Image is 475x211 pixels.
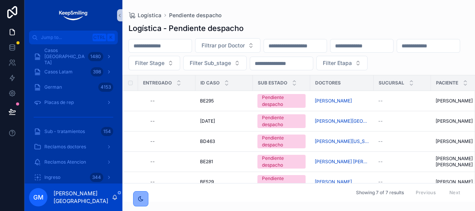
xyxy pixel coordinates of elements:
[150,179,155,185] div: --
[44,84,62,90] span: German
[378,159,426,165] a: --
[200,118,248,124] a: [DATE]
[129,56,180,70] button: Select Button
[356,190,404,196] span: Showing 7 of 7 results
[262,175,301,189] div: Pendiente despacho
[315,138,369,144] a: [PERSON_NAME][US_STATE]
[150,118,155,124] div: --
[143,80,172,86] span: Entregado
[195,38,260,53] button: Select Button
[436,98,473,104] span: [PERSON_NAME]
[378,118,426,124] a: --
[183,56,247,70] button: Select Button
[200,138,248,144] a: BD463
[262,155,301,169] div: Pendiente despacho
[135,59,164,67] span: Filter Stage
[378,179,383,185] span: --
[315,98,352,104] a: [PERSON_NAME]
[202,42,245,49] span: Filtrar por Doctor
[29,170,118,184] a: Ingreso344
[44,99,74,105] span: Placas de rep
[150,138,155,144] div: --
[436,80,458,86] span: Paciente
[29,65,118,79] a: Casos Latam398
[91,67,103,76] div: 398
[258,80,287,86] span: Sub Estado
[315,159,369,165] a: [PERSON_NAME] [PERSON_NAME]
[315,80,341,86] span: Doctores
[93,34,106,41] span: Ctrl
[150,159,155,165] div: --
[200,179,248,185] a: BE529
[323,59,352,67] span: Filter Etapa
[169,11,221,19] a: Pendiente despacho
[147,95,191,107] a: --
[262,135,301,148] div: Pendiente despacho
[41,34,89,41] span: Jump to...
[147,135,191,148] a: --
[262,114,301,128] div: Pendiente despacho
[29,125,118,138] a: Sub - tratamientos154
[436,179,473,185] span: [PERSON_NAME]
[29,31,118,44] button: Jump to...CtrlK
[101,127,113,136] div: 154
[147,176,191,188] a: --
[44,144,86,150] span: Reclamos doctores
[315,179,369,185] a: [PERSON_NAME]
[24,44,122,183] div: scrollable content
[200,138,215,144] span: BD463
[29,50,118,63] a: Casos [GEOGRAPHIC_DATA]1480
[58,9,88,21] img: App logo
[129,23,244,34] h1: Logística - Pendiente despacho
[90,173,103,182] div: 344
[316,56,368,70] button: Select Button
[315,118,369,124] a: [PERSON_NAME][GEOGRAPHIC_DATA]
[257,135,306,148] a: Pendiente despacho
[108,34,114,41] span: K
[378,118,383,124] span: --
[190,59,231,67] span: Filter Sub_stage
[44,128,85,135] span: Sub - tratamientos
[147,156,191,168] a: --
[378,138,383,144] span: --
[257,94,306,108] a: Pendiente despacho
[200,98,214,104] span: BE295
[378,98,383,104] span: --
[44,69,73,75] span: Casos Latam
[200,98,248,104] a: BE295
[138,11,161,19] span: Logística
[200,159,213,165] span: BE281
[44,174,60,180] span: Ingreso
[378,179,426,185] a: --
[29,96,118,109] a: Placas de rep
[147,115,191,127] a: --
[378,98,426,104] a: --
[257,114,306,128] a: Pendiente despacho
[29,155,118,169] a: Reclamos Atencion
[257,175,306,189] a: Pendiente despacho
[150,98,155,104] div: --
[378,159,383,165] span: --
[33,193,44,202] span: GM
[315,98,369,104] a: [PERSON_NAME]
[129,11,161,19] a: Logística
[378,138,426,144] a: --
[200,159,248,165] a: BE281
[98,83,113,92] div: 4153
[436,118,473,124] span: [PERSON_NAME]
[44,47,85,66] span: Casos [GEOGRAPHIC_DATA]
[200,179,214,185] span: BE529
[315,179,352,185] a: [PERSON_NAME]
[200,80,220,86] span: ID CASO
[29,140,118,154] a: Reclamos doctores
[436,138,473,144] span: [PERSON_NAME]
[29,80,118,94] a: German4153
[88,52,103,61] div: 1480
